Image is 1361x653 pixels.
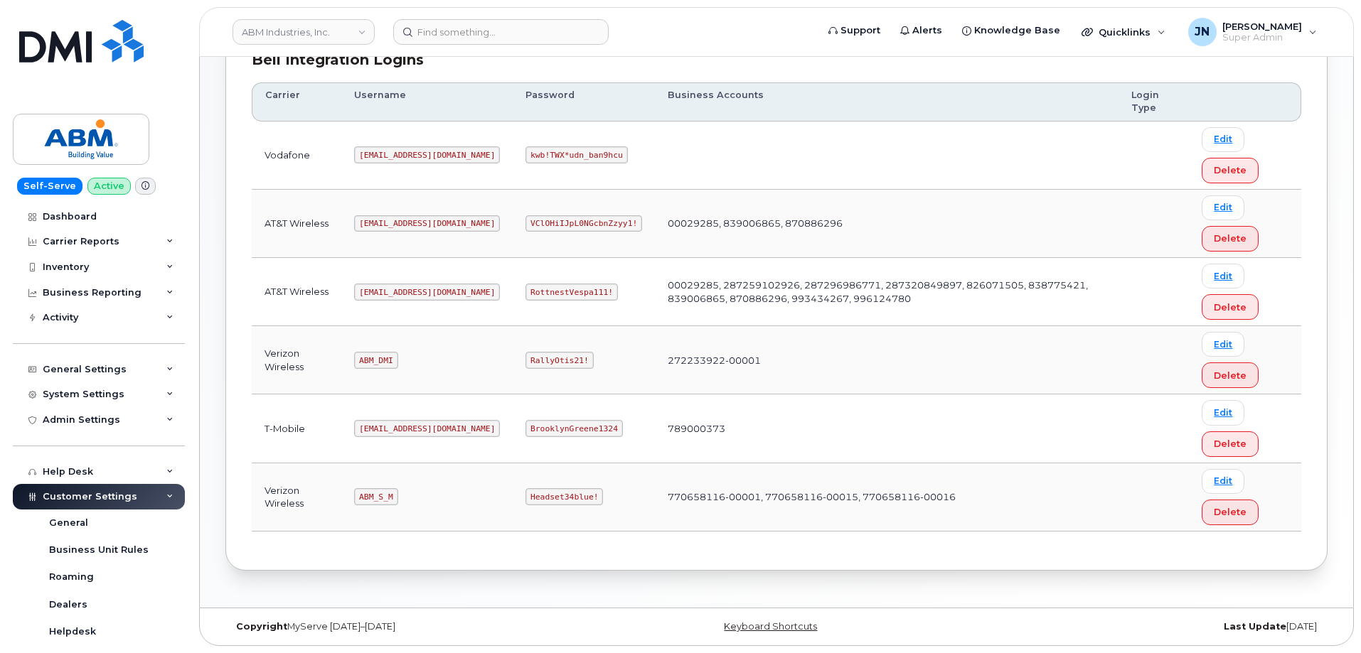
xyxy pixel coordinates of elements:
strong: Copyright [236,621,287,632]
code: Headset34blue! [525,488,603,505]
td: AT&T Wireless [252,258,341,326]
td: 770658116-00001, 770658116-00015, 770658116-00016 [655,463,1119,531]
td: Verizon Wireless [252,463,341,531]
span: Alerts [912,23,942,38]
td: Verizon Wireless [252,326,341,394]
code: kwb!TWX*udn_ban9hcu [525,146,627,163]
th: Login Type [1119,82,1189,122]
div: Quicklinks [1072,18,1175,46]
span: Delete [1214,505,1247,519]
span: Delete [1214,369,1247,382]
div: Bell Integration Logins [252,50,1301,70]
a: Support [818,16,890,45]
a: Keyboard Shortcuts [724,621,817,632]
th: Password [513,82,655,122]
th: Carrier [252,82,341,122]
a: Edit [1202,264,1244,288]
a: Edit [1202,127,1244,152]
a: ABM Industries, Inc. [233,19,375,45]
button: Delete [1202,226,1259,252]
code: [EMAIL_ADDRESS][DOMAIN_NAME] [354,284,500,301]
button: Delete [1202,500,1259,525]
button: Delete [1202,362,1259,388]
a: Edit [1202,469,1244,494]
td: Vodafone [252,122,341,190]
button: Delete [1202,294,1259,320]
a: Edit [1202,332,1244,357]
td: 272233922-00001 [655,326,1119,394]
td: AT&T Wireless [252,190,341,258]
span: [PERSON_NAME] [1222,21,1302,32]
span: Quicklinks [1099,26,1151,38]
code: ABM_DMI [354,352,397,369]
button: Delete [1202,158,1259,183]
code: BrooklynGreene1324 [525,420,622,437]
span: Delete [1214,301,1247,314]
td: T-Mobile [252,394,341,463]
code: [EMAIL_ADDRESS][DOMAIN_NAME] [354,146,500,163]
button: Delete [1202,431,1259,457]
span: Super Admin [1222,32,1302,43]
span: Delete [1214,232,1247,245]
a: Knowledge Base [952,16,1070,45]
code: [EMAIL_ADDRESS][DOMAIN_NAME] [354,420,500,437]
span: JN [1195,23,1210,41]
div: [DATE] [960,621,1328,632]
th: Business Accounts [655,82,1119,122]
a: Edit [1202,400,1244,425]
div: Joe Nguyen Jr. [1178,18,1327,46]
span: Knowledge Base [974,23,1060,38]
span: Support [840,23,880,38]
div: MyServe [DATE]–[DATE] [225,621,593,632]
code: RallyOtis21! [525,352,593,369]
a: Edit [1202,195,1244,220]
span: Delete [1214,163,1247,177]
strong: Last Update [1224,621,1286,632]
code: ABM_S_M [354,488,397,505]
th: Username [341,82,513,122]
td: 00029285, 287259102926, 287296986771, 287320849897, 826071505, 838775421, 839006865, 870886296, 9... [655,258,1119,326]
a: Alerts [890,16,952,45]
code: RottnestVespa111! [525,284,618,301]
span: Delete [1214,437,1247,450]
td: 789000373 [655,394,1119,463]
code: [EMAIL_ADDRESS][DOMAIN_NAME] [354,215,500,232]
input: Find something... [393,19,609,45]
code: VClOHiIJpL0NGcbnZzyy1! [525,215,642,232]
td: 00029285, 839006865, 870886296 [655,190,1119,258]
